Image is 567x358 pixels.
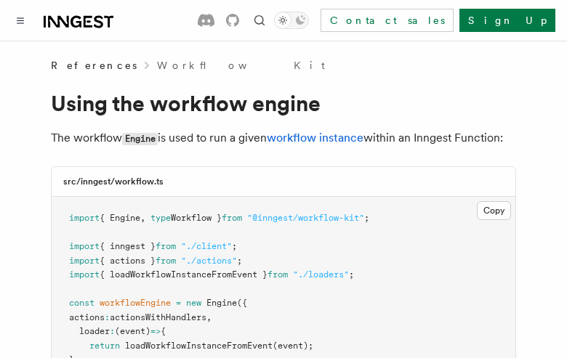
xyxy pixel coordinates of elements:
span: (event); [273,341,313,351]
span: { [161,326,166,336]
span: import [69,269,100,280]
span: ; [232,241,237,251]
span: "./client" [181,241,232,251]
span: { actions } [100,256,156,266]
span: , [206,312,212,322]
span: loadWorkflowInstanceFromEvent [125,341,273,351]
span: , [140,213,145,223]
span: workflowEngine [100,298,171,308]
span: from [156,256,176,266]
span: (event) [115,326,150,336]
span: from [222,213,242,223]
span: ({ [237,298,247,308]
span: return [89,341,120,351]
a: Contact sales [321,9,454,32]
button: Find something... [251,12,268,29]
span: Engine [206,298,237,308]
span: import [69,256,100,266]
a: Workflow Kit [157,58,325,73]
span: : [105,312,110,322]
span: actionsWithHandlers [110,312,206,322]
span: new [186,298,201,308]
span: { Engine [100,213,140,223]
span: "./loaders" [293,269,349,280]
span: actions [69,312,105,322]
span: ; [364,213,369,223]
span: Workflow } [171,213,222,223]
span: type [150,213,171,223]
a: workflow instance [267,131,363,145]
span: { loadWorkflowInstanceFromEvent } [100,269,268,280]
h1: Using the workflow engine [51,90,516,116]
a: Sign Up [459,9,555,32]
span: References [51,58,137,73]
button: Toggle dark mode [274,12,309,29]
span: import [69,241,100,251]
span: => [150,326,161,336]
span: = [176,298,181,308]
span: const [69,298,94,308]
span: import [69,213,100,223]
span: from [268,269,288,280]
span: "./actions" [181,256,237,266]
span: "@inngest/workflow-kit" [247,213,364,223]
h3: src/inngest/workflow.ts [63,176,164,187]
button: Copy [477,201,511,220]
p: The workflow is used to run a given within an Inngest Function: [51,128,516,149]
span: { inngest } [100,241,156,251]
span: ; [237,256,242,266]
code: Engine [122,133,158,145]
span: : [110,326,115,336]
span: loader [79,326,110,336]
button: Toggle navigation [12,12,29,29]
span: from [156,241,176,251]
span: ; [349,269,354,280]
